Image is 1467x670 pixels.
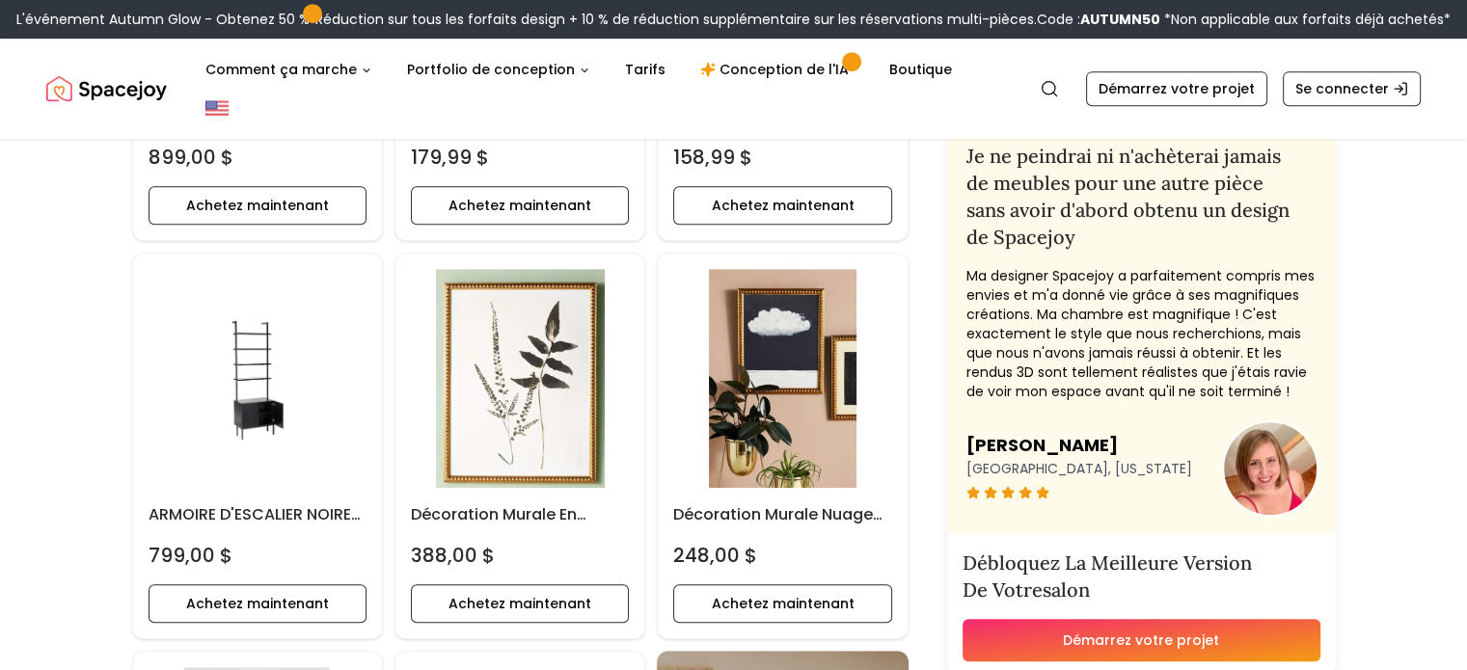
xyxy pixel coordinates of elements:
[966,266,1315,401] font: Ma designer Spacejoy a parfaitement compris mes envies et m'a donné vie grâce à ses magnifiques c...
[411,186,629,225] button: Achetez maintenant
[1063,630,1219,650] font: Démarrez votre projet
[132,253,383,638] div: ARMOIRE D'ESCALIER NOIRE 96
[673,542,757,569] font: 248,00 $
[625,60,666,79] font: Tarifs
[1080,10,1160,29] font: AUTUMN50
[186,594,329,613] font: Achetez maintenant
[149,186,367,225] button: Achetez maintenant
[411,144,489,171] font: 179,99 $
[874,50,967,89] a: Boutique
[149,503,361,549] font: ARMOIRE D'ESCALIER NOIRE 96
[1164,10,1451,29] font: *Non applicable aux forfaits déjà achetés*
[1037,10,1080,29] font: Code :
[448,196,591,215] font: Achetez maintenant
[149,584,367,623] button: Achetez maintenant
[1295,79,1389,98] font: Se connecter
[149,269,367,487] img: Image de l'ARMOIRE NOIRE D'ESCALIER 96
[448,594,591,613] font: Achetez maintenant
[411,542,495,569] font: 388,00 $
[186,196,329,215] font: Achetez maintenant
[966,144,1290,249] font: Je ne peindrai ni n'achèterai jamais de meubles pour une autre pièce sans avoir d'abord obtenu un...
[407,60,575,79] font: Portfolio de conception
[1224,422,1317,515] img: image de l'utilisateur
[149,542,232,569] font: 799,00 $
[966,433,1118,457] font: [PERSON_NAME]
[673,144,752,171] font: 158,99 $
[190,50,967,89] nav: Principal
[657,253,908,638] div: Décoration murale nuage d'orage avec cadre
[1283,71,1421,106] a: Se connecter
[610,50,681,89] a: Tarifs
[673,584,891,623] button: Achetez maintenant
[411,269,629,487] img: Décoration murale de fougère verticale avec image encadrée
[889,60,952,79] font: Boutique
[394,253,645,638] div: Décoration murale en forme de fougère dressée avec cadre
[673,186,891,225] button: Achetez maintenant
[966,459,1192,478] font: [GEOGRAPHIC_DATA], [US_STATE]
[673,503,883,549] font: Décoration murale nuage d'orage avec cadre
[411,503,618,572] font: Décoration murale en forme de fougère dressée avec cadre
[16,10,310,29] font: L'événement Autumn Glow - Obtenez 50 %
[1099,79,1255,98] font: Démarrez votre projet
[132,253,383,638] a: Image de l'ARMOIRE NOIRE D'ESCALIER 96ARMOIRE D'ESCALIER NOIRE 96799,00 $Achetez maintenant
[720,60,849,79] font: Conception de l'IA
[205,96,229,120] img: États-Unis
[46,69,167,108] img: Logo de Spacejoy
[712,196,855,215] font: Achetez maintenant
[149,144,233,171] font: 899,00 $
[394,253,645,638] a: Décoration murale de fougère verticale avec image encadréeDécoration murale en forme de fougère d...
[963,619,1320,661] a: Démarrez votre projet
[657,253,908,638] a: Décoration murale nuage d'orage avec image encadréeDécoration murale nuage d'orage avec cadre248,...
[963,550,1252,602] font: Débloquez la meilleure version de votre
[685,50,870,89] a: Conception de l'IA
[190,50,388,89] button: Comment ça marche
[411,584,629,623] button: Achetez maintenant
[673,269,891,487] img: Décoration murale nuage d'orage avec image encadrée
[46,69,167,108] a: Joie spatiale
[1043,577,1090,602] font: salon
[712,594,855,613] font: Achetez maintenant
[392,50,606,89] button: Portfolio de conception
[205,60,357,79] font: Comment ça marche
[315,10,1037,29] font: Réduction sur tous les forfaits design + 10 % de réduction supplémentaire sur les réservations mu...
[1086,71,1267,106] a: Démarrez votre projet
[46,39,1421,139] nav: Mondial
